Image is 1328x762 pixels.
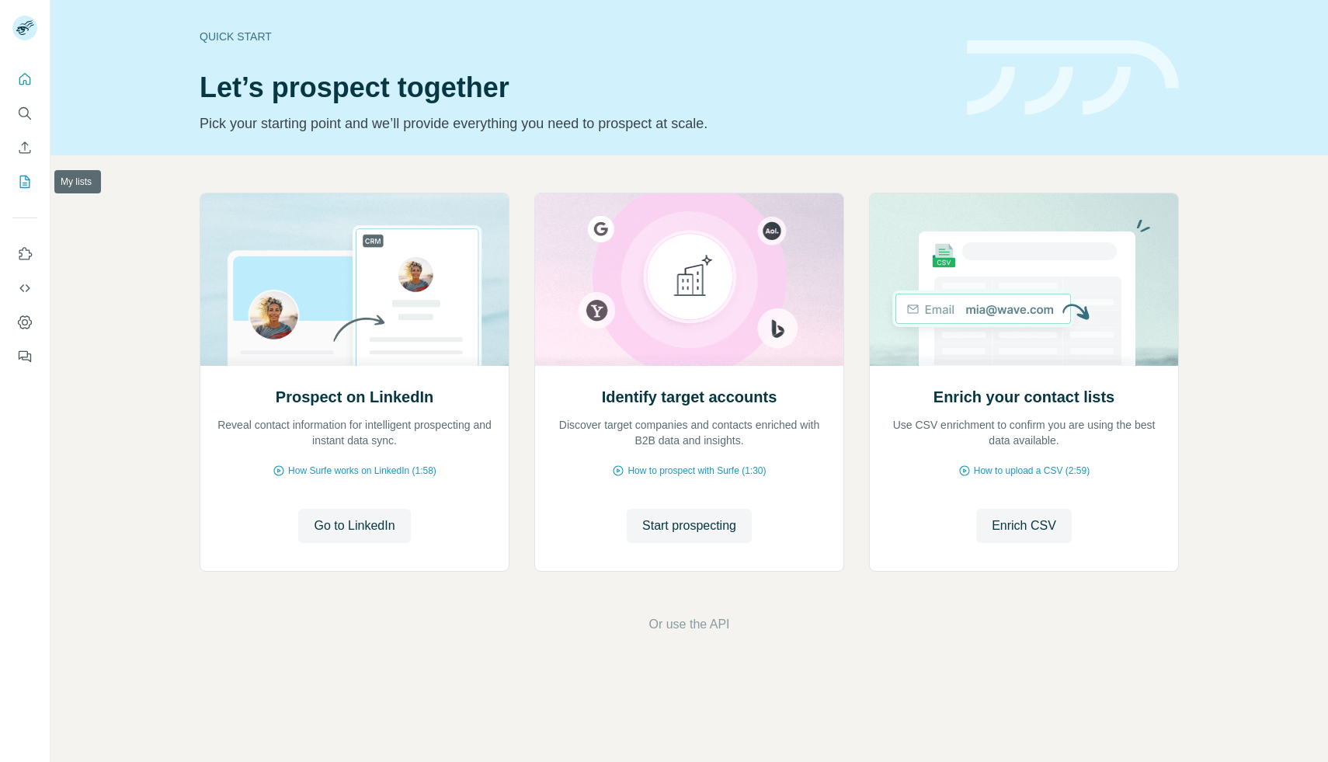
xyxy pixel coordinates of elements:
[551,417,828,448] p: Discover target companies and contacts enriched with B2B data and insights.
[200,29,948,44] div: Quick start
[314,517,395,535] span: Go to LinkedIn
[200,72,948,103] h1: Let’s prospect together
[12,240,37,268] button: Use Surfe on LinkedIn
[200,113,948,134] p: Pick your starting point and we’ll provide everything you need to prospect at scale.
[12,65,37,93] button: Quick start
[627,509,752,543] button: Start prospecting
[642,517,736,535] span: Start prospecting
[12,134,37,162] button: Enrich CSV
[298,509,410,543] button: Go to LinkedIn
[976,509,1072,543] button: Enrich CSV
[869,193,1179,366] img: Enrich your contact lists
[967,40,1179,116] img: banner
[992,517,1056,535] span: Enrich CSV
[534,193,844,366] img: Identify target accounts
[933,386,1114,408] h2: Enrich your contact lists
[216,417,493,448] p: Reveal contact information for intelligent prospecting and instant data sync.
[627,464,766,478] span: How to prospect with Surfe (1:30)
[288,464,436,478] span: How Surfe works on LinkedIn (1:58)
[12,308,37,336] button: Dashboard
[12,343,37,371] button: Feedback
[276,386,433,408] h2: Prospect on LinkedIn
[974,464,1090,478] span: How to upload a CSV (2:59)
[200,193,509,366] img: Prospect on LinkedIn
[885,417,1163,448] p: Use CSV enrichment to confirm you are using the best data available.
[12,99,37,127] button: Search
[602,386,777,408] h2: Identify target accounts
[12,168,37,196] button: My lists
[648,615,729,634] button: Or use the API
[12,274,37,302] button: Use Surfe API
